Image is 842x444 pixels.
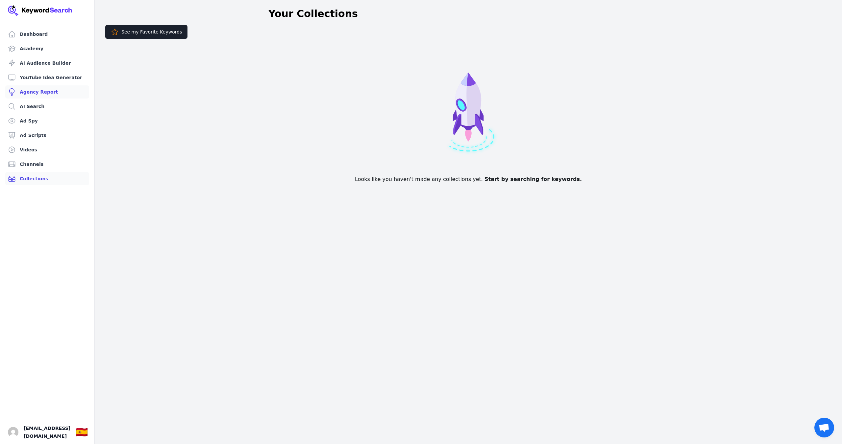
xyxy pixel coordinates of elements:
[5,28,89,41] a: Dashboard
[5,56,89,70] a: AI Audience Builder
[8,427,18,437] button: Open user button
[5,143,89,156] a: Videos
[76,426,88,438] div: 🇪🇸
[268,8,358,20] h1: Your Collections
[5,71,89,84] a: YouTube Idea Generator
[814,418,834,437] div: Open chat
[8,5,72,16] img: Your Company
[24,424,70,440] span: [EMAIL_ADDRESS][DOMAIN_NAME]
[5,42,89,55] a: Academy
[5,158,89,171] a: Channels
[105,25,187,39] button: See my Favorite Keywords
[5,114,89,127] a: Ad Spy
[5,100,89,113] a: AI Search
[484,176,582,182] span: Start by searching for keywords.
[5,129,89,142] a: Ad Scripts
[5,172,89,185] a: Collections
[76,426,88,439] button: 🇪🇸
[5,85,89,99] a: Agency Report
[355,175,582,183] p: Looks like you haven't made any collections yet.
